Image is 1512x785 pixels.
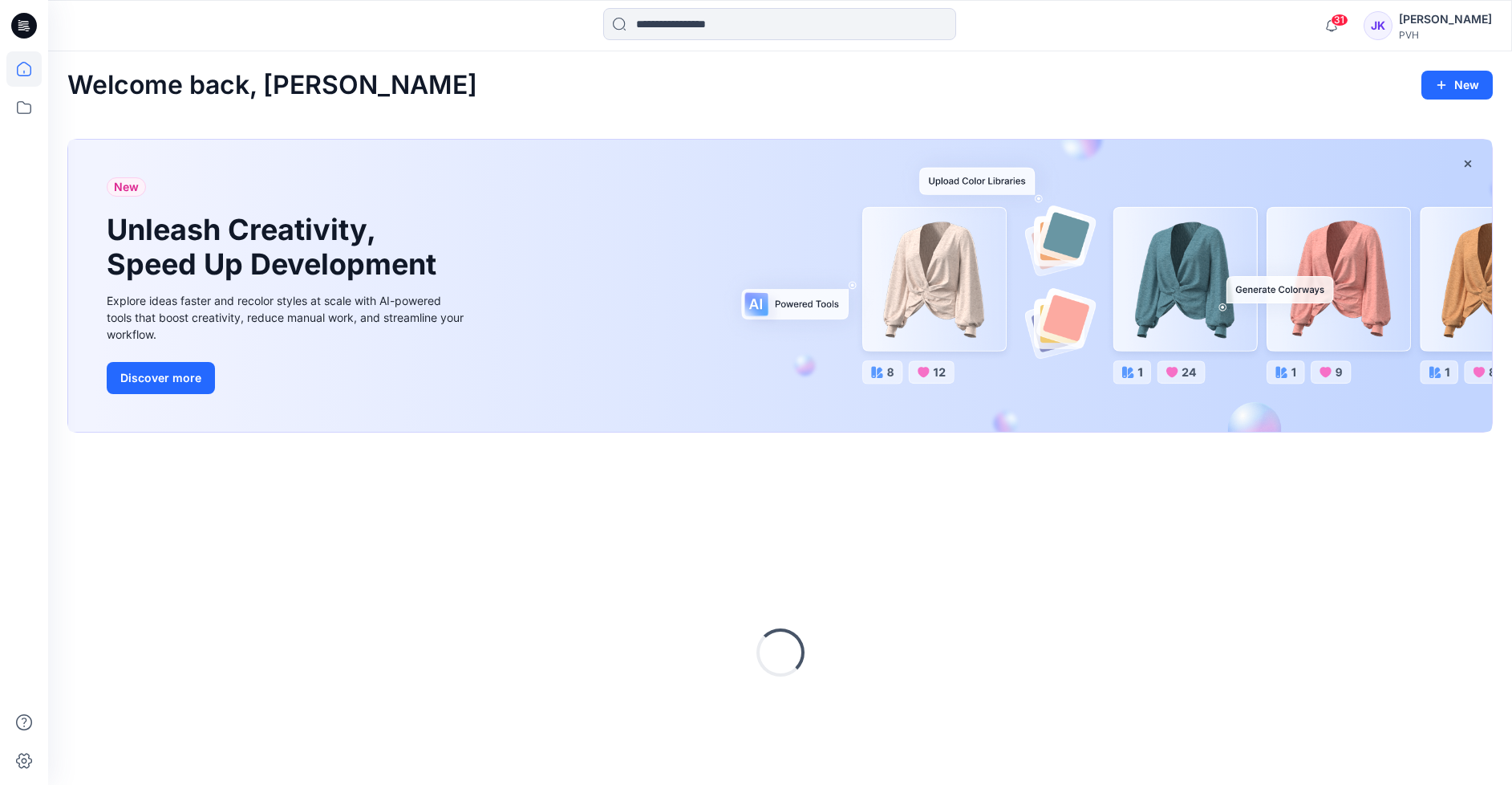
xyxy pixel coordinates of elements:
[107,362,215,394] button: Discover more
[67,71,477,100] h2: Welcome back, [PERSON_NAME]
[1399,29,1492,41] div: PVH
[114,177,139,197] span: New
[107,362,468,394] a: Discover more
[1399,10,1492,29] div: [PERSON_NAME]
[1364,11,1392,40] div: JK
[107,292,468,343] div: Explore ideas faster and recolor styles at scale with AI-powered tools that boost creativity, red...
[1421,71,1493,100] button: New
[1331,14,1348,26] span: 31
[107,213,444,282] h1: Unleash Creativity, Speed Up Development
